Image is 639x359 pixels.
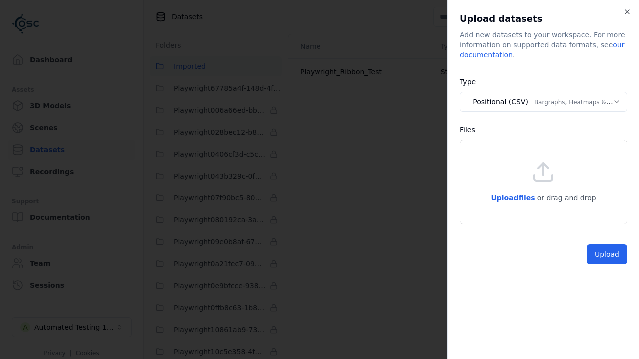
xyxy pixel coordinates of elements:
[460,30,627,60] div: Add new datasets to your workspace. For more information on supported data formats, see .
[460,12,627,26] h2: Upload datasets
[535,192,596,204] p: or drag and drop
[460,126,475,134] label: Files
[460,78,476,86] label: Type
[587,244,627,264] button: Upload
[491,194,535,202] span: Upload files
